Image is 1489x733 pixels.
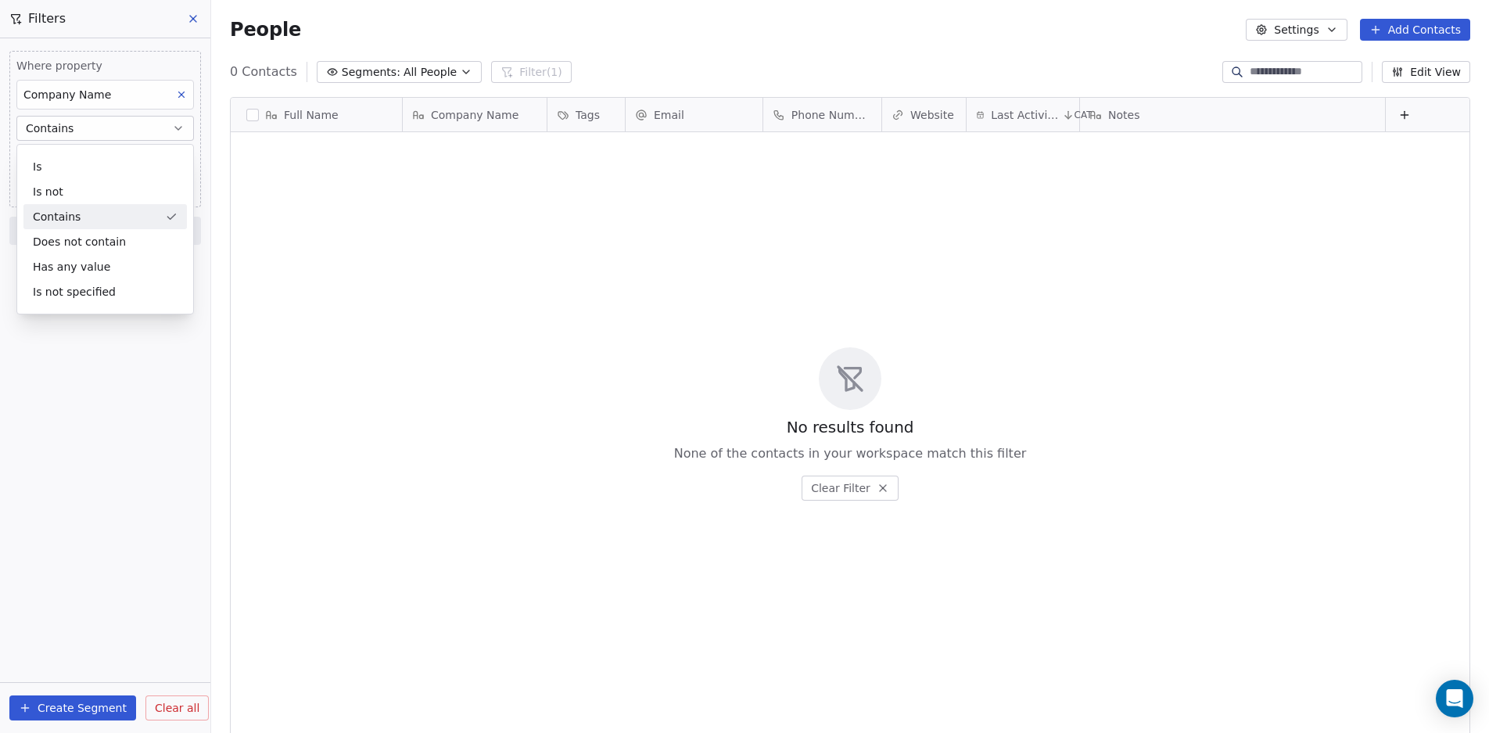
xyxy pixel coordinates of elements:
div: Full Name [231,98,402,131]
span: Full Name [284,107,339,123]
div: Is [23,154,187,179]
button: Add Contacts [1360,19,1470,41]
div: Is not [23,179,187,204]
span: 0 Contacts [230,63,297,81]
span: Website [910,107,954,123]
div: Is not specified [23,279,187,304]
span: Notes [1108,107,1139,123]
div: Website [882,98,966,131]
div: Notes [1080,98,1385,131]
button: Edit View [1382,61,1470,83]
div: Phone Number [763,98,881,131]
button: Filter(1) [491,61,572,83]
span: Company Name [431,107,518,123]
div: Has any value [23,254,187,279]
div: Company Name [403,98,547,131]
button: Settings [1246,19,1347,41]
div: Open Intercom Messenger [1436,680,1473,717]
span: CAT [1075,109,1093,121]
span: Phone Number [791,107,872,123]
div: Contains [23,204,187,229]
span: None of the contacts in your workspace match this filter [674,444,1027,463]
div: grid [231,132,403,706]
div: Tags [547,98,625,131]
span: No results found [787,416,914,438]
div: Last Activity DateCAT [967,98,1079,131]
div: Email [626,98,762,131]
span: Last Activity Date [991,107,1058,123]
span: People [230,18,301,41]
div: grid [403,132,1471,706]
span: Tags [576,107,600,123]
div: Suggestions [17,154,193,304]
span: All People [404,64,457,81]
button: Clear Filter [802,476,899,501]
span: Segments: [342,64,400,81]
span: Email [654,107,684,123]
div: Does not contain [23,229,187,254]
